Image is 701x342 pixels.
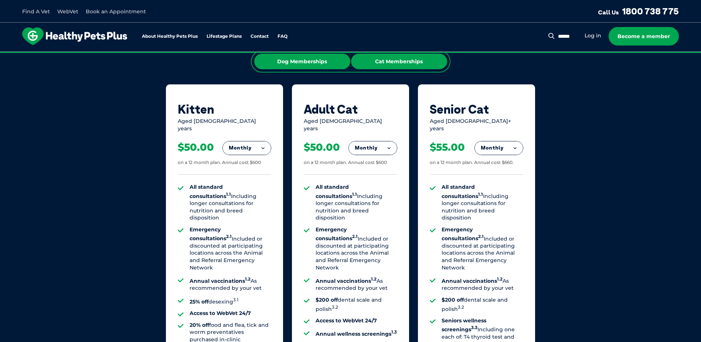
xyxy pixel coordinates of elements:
[316,276,397,292] li: As recommended by your vet
[316,184,397,222] li: Including longer consultations for nutrition and breed disposition
[226,234,232,239] sup: 2.1
[351,54,447,69] div: Cat Memberships
[371,276,377,282] sup: 1.2
[391,329,397,335] sup: 1.3
[316,226,397,271] li: Included or discounted at participating locations across the Animal and Referral Emergency Network
[178,118,271,132] div: Aged [DEMOGRAPHIC_DATA] years
[223,141,271,155] button: Monthly
[332,305,338,310] sup: 3.2
[442,226,484,242] strong: Emergency consultations
[316,331,397,337] strong: Annual wellness screenings
[316,317,377,324] strong: Access to WebVet 24/7
[22,27,127,45] img: hpp-logo
[316,296,397,313] li: dental scale and polish
[442,296,464,303] strong: $200 off
[598,9,619,16] span: Call Us
[442,278,503,284] strong: Annual vaccinations
[190,298,208,305] strong: 25% off
[475,141,523,155] button: Monthly
[207,34,242,39] a: Lifestage Plans
[352,234,358,239] sup: 2.1
[251,34,269,39] a: Contact
[316,278,377,284] strong: Annual vaccinations
[304,141,340,154] div: $50.00
[304,118,397,132] div: Aged [DEMOGRAPHIC_DATA] years
[442,184,483,199] strong: All standard consultations
[178,141,214,154] div: $50.00
[349,141,397,155] button: Monthly
[430,160,514,166] div: on a 12 month plan. Annual cost $660.
[57,8,78,15] a: WebVet
[212,52,489,58] span: Proactive, preventative wellness program designed to keep your pet healthier and happier for longer
[609,27,679,46] a: Become a member
[190,322,209,328] strong: 20% off
[190,184,231,199] strong: All standard consultations
[304,102,397,116] div: Adult Cat
[190,278,251,284] strong: Annual vaccinations
[598,6,679,17] a: Call Us1800 738 775
[316,296,338,303] strong: $200 off
[585,32,601,39] a: Log in
[442,184,523,222] li: Including longer consultations for nutrition and breed disposition
[352,192,357,197] sup: 1.1
[316,184,357,199] strong: All standard consultations
[442,276,523,292] li: As recommended by your vet
[430,141,465,154] div: $55.00
[254,54,350,69] div: Dog Memberships
[278,34,287,39] a: FAQ
[458,305,464,310] sup: 3.2
[190,310,251,316] strong: Access to WebVet 24/7
[478,234,484,239] sup: 2.1
[497,276,503,282] sup: 1.2
[316,226,358,242] strong: Emergency consultations
[478,192,483,197] sup: 1.1
[190,276,271,292] li: As recommended by your vet
[22,8,50,15] a: Find A Vet
[233,297,238,302] sup: 3.1
[190,226,271,271] li: Included or discounted at participating locations across the Animal and Referral Emergency Network
[471,325,477,330] sup: 3.3
[245,276,251,282] sup: 1.2
[304,160,387,166] div: on a 12 month plan. Annual cost $600
[547,32,556,40] button: Search
[190,184,271,222] li: Including longer consultations for nutrition and breed disposition
[190,296,271,305] li: desexing
[442,296,523,313] li: dental scale and polish
[442,226,523,271] li: Included or discounted at participating locations across the Animal and Referral Emergency Network
[190,226,232,242] strong: Emergency consultations
[142,34,198,39] a: About Healthy Pets Plus
[430,102,523,116] div: Senior Cat
[178,102,271,116] div: Kitten
[430,118,523,132] div: Aged [DEMOGRAPHIC_DATA]+ years
[86,8,146,15] a: Book an Appointment
[442,317,486,333] strong: Seniors wellness screenings
[226,192,231,197] sup: 1.1
[178,160,261,166] div: on a 12 month plan. Annual cost $600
